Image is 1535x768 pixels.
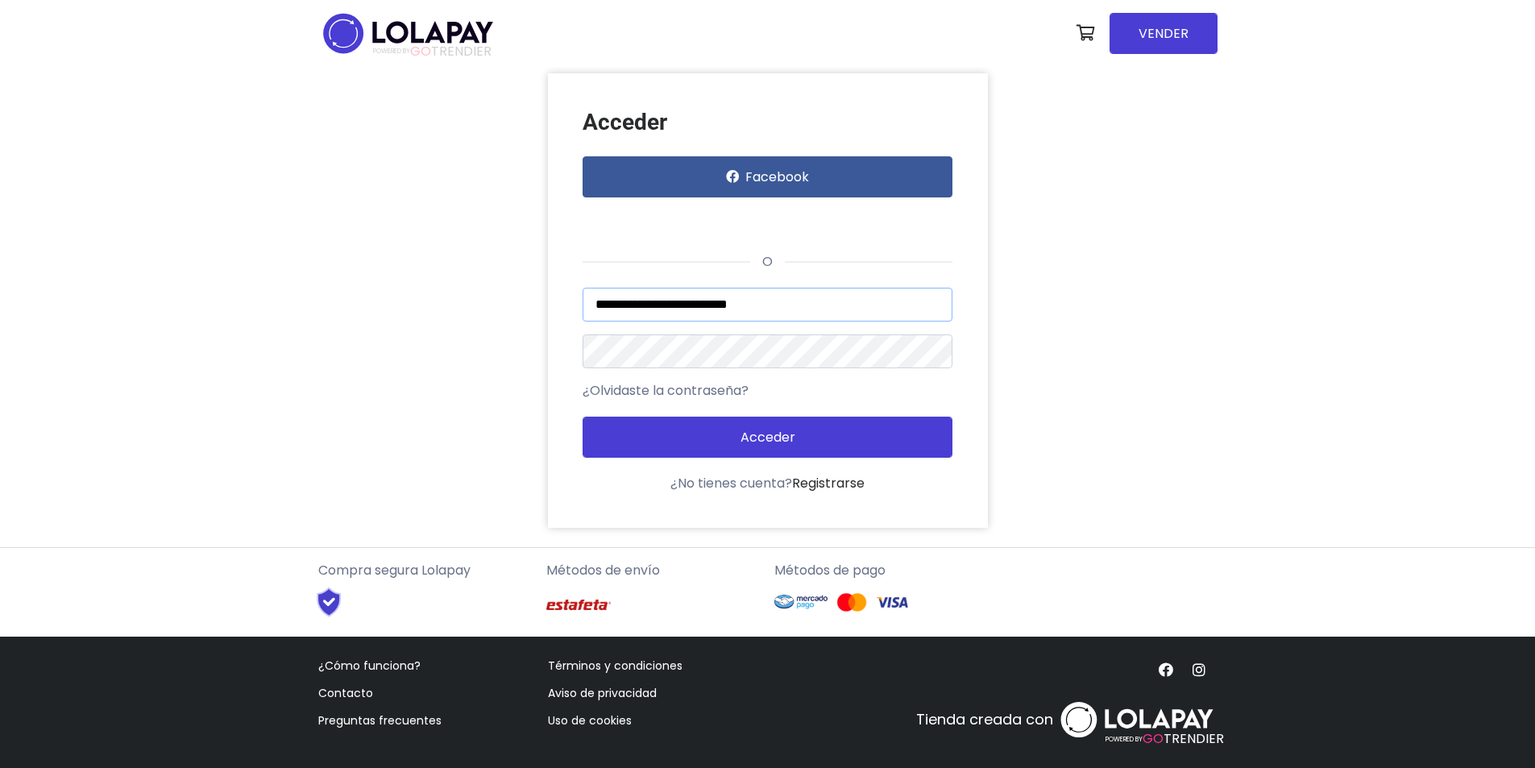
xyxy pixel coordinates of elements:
[318,561,533,580] p: Compra segura Lolapay
[318,658,421,674] a: ¿Cómo funciona?
[318,8,498,59] img: logo
[836,592,868,612] img: Mastercard Logo
[318,712,442,729] a: Preguntas frecuentes
[373,47,410,56] span: POWERED BY
[774,587,828,617] img: Mercado Pago Logo
[583,381,749,401] a: ¿Olvidaste la contraseña?
[774,561,989,580] p: Métodos de pago
[750,252,785,271] span: o
[1106,735,1143,744] span: POWERED BY
[546,587,611,623] img: Estafeta Logo
[373,44,492,59] span: TRENDIER
[548,685,657,701] a: Aviso de privacidad
[792,474,865,492] a: Registrarse
[1106,729,1224,749] span: TRENDIER
[583,109,952,136] h3: Acceder
[548,712,632,729] a: Uso de cookies
[1056,689,1218,751] a: POWERED BYGOTRENDIER
[318,685,373,701] a: Contacto
[876,592,908,612] img: Visa Logo
[583,474,952,493] div: ¿No tienes cuenta?
[410,42,431,60] span: GO
[1143,729,1164,748] span: GO
[575,202,782,238] iframe: Botón Iniciar sesión con Google
[583,156,952,197] button: Facebook
[916,708,1053,730] p: Tienda creada con
[546,561,761,580] p: Métodos de envío
[302,587,356,617] img: Shield Logo
[583,417,952,458] button: Acceder
[1056,697,1218,743] img: logo_white.svg
[1110,13,1218,54] a: VENDER
[548,658,682,674] a: Términos y condiciones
